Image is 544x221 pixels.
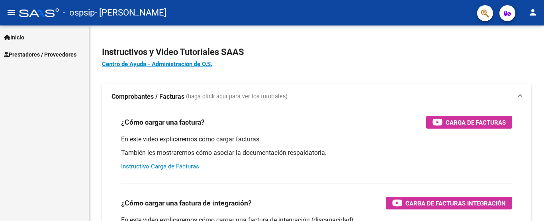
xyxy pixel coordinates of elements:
[528,8,538,17] mat-icon: person
[446,117,506,127] span: Carga de Facturas
[102,84,531,110] mat-expansion-panel-header: Comprobantes / Facturas (haga click aquí para ver los tutoriales)
[426,116,512,129] button: Carga de Facturas
[121,149,512,157] p: También les mostraremos cómo asociar la documentación respaldatoria.
[95,4,166,22] span: - [PERSON_NAME]
[121,163,199,170] a: Instructivo Carga de Facturas
[386,197,512,209] button: Carga de Facturas Integración
[112,92,184,101] strong: Comprobantes / Facturas
[121,135,512,144] p: En este video explicaremos cómo cargar facturas.
[6,8,16,17] mat-icon: menu
[4,33,24,42] span: Inicio
[121,198,252,209] h3: ¿Cómo cargar una factura de integración?
[517,194,536,213] iframe: Intercom live chat
[121,117,205,128] h3: ¿Cómo cargar una factura?
[102,61,212,68] a: Centro de Ayuda - Administración de O.S.
[63,4,95,22] span: - ospsip
[102,45,531,60] h2: Instructivos y Video Tutoriales SAAS
[186,92,288,101] span: (haga click aquí para ver los tutoriales)
[4,50,76,59] span: Prestadores / Proveedores
[405,198,506,208] span: Carga de Facturas Integración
